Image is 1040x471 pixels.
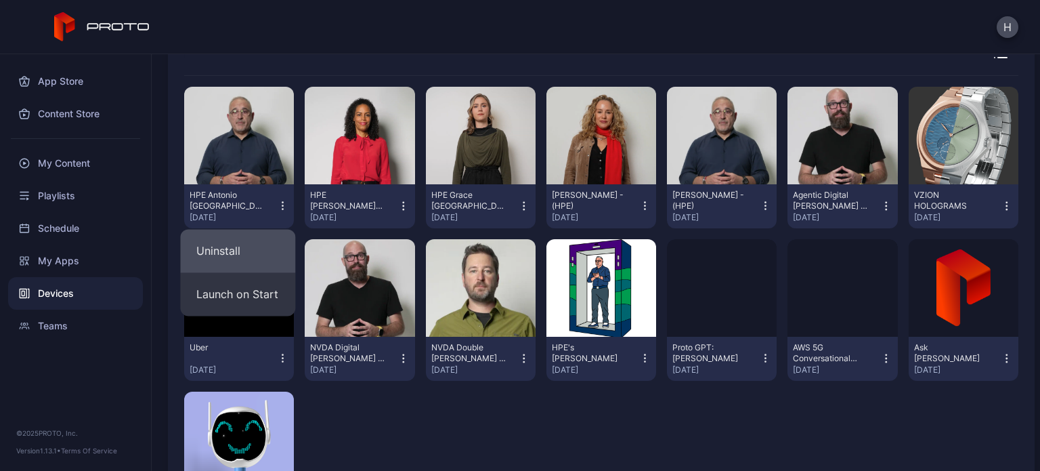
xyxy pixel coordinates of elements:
[310,212,397,223] div: [DATE]
[431,342,530,375] button: NVDA Double [PERSON_NAME] - (HPE)[DATE]
[431,190,506,211] div: HPE Grace Singapore
[8,65,143,98] a: App Store
[914,190,1013,223] button: VZION HOLOGRAMS[DATE]
[61,447,117,455] a: Terms Of Service
[8,180,143,212] a: Playlists
[8,147,143,180] a: My Content
[16,428,135,438] div: © 2025 PROTO, Inc.
[552,365,639,375] div: [DATE]
[552,342,651,375] button: HPE's [PERSON_NAME][DATE]
[672,190,771,223] button: [PERSON_NAME] - (HPE)[DATE]
[190,212,277,223] div: [DATE]
[310,342,409,375] button: NVDA Digital [PERSON_NAME] - (HPE)[DATE]
[672,342,747,364] div: Proto GPT: Andrea
[793,342,892,375] button: AWS 5G Conversational Persona[DATE]
[552,212,639,223] div: [DATE]
[190,190,264,211] div: HPE Antonio Singapore
[552,190,651,223] button: [PERSON_NAME] - (HPE)[DATE]
[793,190,892,223] button: Agentic Digital [PERSON_NAME] - (HPE)[DATE]
[793,190,867,211] div: Agentic Digital Daniel - (HPE)
[997,16,1018,38] button: H
[190,342,288,375] button: Uber[DATE]
[431,212,519,223] div: [DATE]
[8,98,143,130] a: Content Store
[310,365,397,375] div: [DATE]
[914,342,989,364] div: Ask Antonio
[8,277,143,310] a: Devices
[180,229,295,272] button: Uninstall
[190,190,288,223] button: HPE Antonio [GEOGRAPHIC_DATA][DATE]
[431,365,519,375] div: [DATE]
[793,212,880,223] div: [DATE]
[672,190,747,211] div: Antonio Neri - (HPE)
[672,365,760,375] div: [DATE]
[914,212,1001,223] div: [DATE]
[672,342,771,375] button: Proto GPT: [PERSON_NAME][DATE]
[190,365,277,375] div: [DATE]
[8,212,143,245] a: Schedule
[552,190,626,211] div: Lisa Kristine - (HPE)
[190,342,264,353] div: Uber
[8,310,143,342] a: Teams
[914,190,989,211] div: VZION HOLOGRAMS
[914,365,1001,375] div: [DATE]
[310,190,385,211] div: HPE Krista Singapore
[552,342,626,364] div: HPE's Antonio Nearly
[793,365,880,375] div: [DATE]
[310,342,385,364] div: NVDA Digital Daniel - (HPE)
[180,272,295,316] button: Launch on Start
[8,245,143,277] a: My Apps
[16,447,61,455] span: Version 1.13.1 •
[310,190,409,223] button: HPE [PERSON_NAME] [GEOGRAPHIC_DATA][DATE]
[431,190,530,223] button: HPE Grace [GEOGRAPHIC_DATA][DATE]
[793,342,867,364] div: AWS 5G Conversational Persona
[431,342,506,364] div: NVDA Double Dan - (HPE)
[672,212,760,223] div: [DATE]
[914,342,1013,375] button: Ask [PERSON_NAME][DATE]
